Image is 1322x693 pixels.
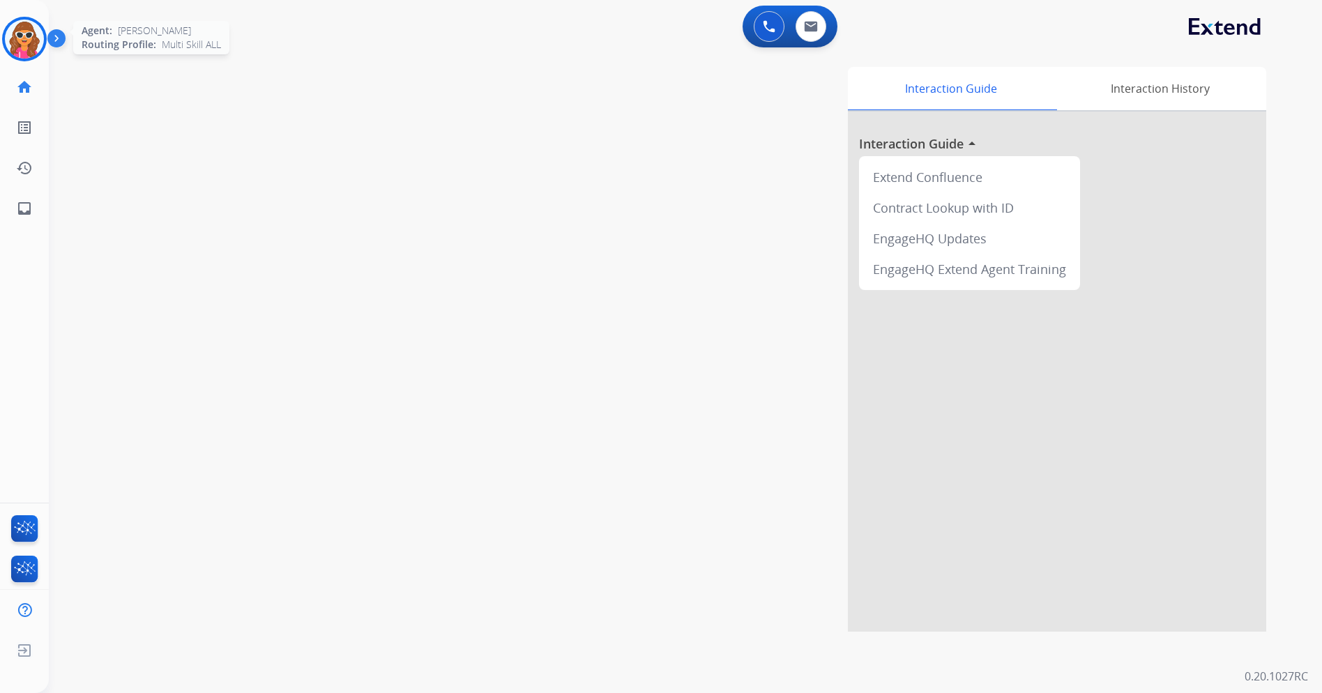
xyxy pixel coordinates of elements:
[1245,668,1308,685] p: 0.20.1027RC
[118,24,191,38] span: [PERSON_NAME]
[16,79,33,96] mat-icon: home
[82,24,112,38] span: Agent:
[16,200,33,217] mat-icon: inbox
[865,162,1074,192] div: Extend Confluence
[82,38,156,52] span: Routing Profile:
[162,38,221,52] span: Multi Skill ALL
[865,223,1074,254] div: EngageHQ Updates
[5,20,44,59] img: avatar
[16,119,33,136] mat-icon: list_alt
[1054,67,1266,110] div: Interaction History
[848,67,1054,110] div: Interaction Guide
[16,160,33,176] mat-icon: history
[865,254,1074,284] div: EngageHQ Extend Agent Training
[865,192,1074,223] div: Contract Lookup with ID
